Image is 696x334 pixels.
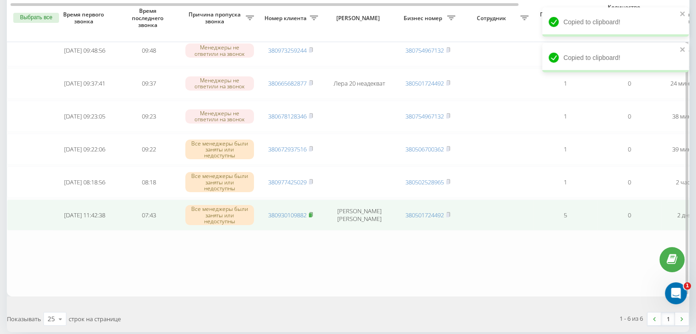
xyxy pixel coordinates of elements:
[117,68,181,99] td: 09:37
[185,172,254,192] div: Все менеджеры были заняты или недоступны
[405,145,444,153] a: 380506700362
[665,282,687,304] iframe: Intercom live chat
[533,35,597,66] td: 1
[13,13,59,23] button: Выбрать все
[405,79,444,87] a: 380501724492
[533,134,597,165] td: 1
[538,11,584,25] span: Пропущенных от клиента
[533,101,597,132] td: 1
[185,205,254,225] div: Все менеджеры были заняты или недоступны
[680,10,686,19] button: close
[117,199,181,231] td: 07:43
[48,314,55,323] div: 25
[597,134,661,165] td: 0
[533,199,597,231] td: 5
[268,145,307,153] a: 380672937516
[597,101,661,132] td: 0
[268,46,307,54] a: 380973259244
[7,315,41,323] span: Показывать
[185,11,246,25] span: Причина пропуска звонка
[680,46,686,54] button: close
[117,35,181,66] td: 09:48
[405,46,444,54] a: 380754967132
[53,68,117,99] td: [DATE] 09:37:41
[117,134,181,165] td: 09:22
[620,314,643,323] div: 1 - 6 из 6
[117,167,181,198] td: 08:18
[533,167,597,198] td: 1
[533,68,597,99] td: 1
[323,199,396,231] td: [PERSON_NAME] [PERSON_NAME]
[542,7,689,37] div: Copied to clipboard!
[185,76,254,90] div: Менеджеры не ответили на звонок
[268,112,307,120] a: 380678128346
[185,109,254,123] div: Менеджеры не ответили на звонок
[268,211,307,219] a: 380930109882
[53,35,117,66] td: [DATE] 09:48:56
[330,15,388,22] span: [PERSON_NAME]
[185,140,254,160] div: Все менеджеры были заняты или недоступны
[405,112,444,120] a: 380754967132
[684,282,691,290] span: 1
[53,134,117,165] td: [DATE] 09:22:06
[60,11,109,25] span: Время первого звонка
[464,15,520,22] span: Сотрудник
[661,312,675,325] a: 1
[117,101,181,132] td: 09:23
[597,199,661,231] td: 0
[124,7,173,29] span: Время последнего звонка
[405,211,444,219] a: 380501724492
[53,101,117,132] td: [DATE] 09:23:05
[597,68,661,99] td: 0
[323,68,396,99] td: Лера 20 неадекват
[542,43,689,72] div: Copied to clipboard!
[53,199,117,231] td: [DATE] 11:42:38
[69,315,121,323] span: строк на странице
[53,167,117,198] td: [DATE] 08:18:56
[268,178,307,186] a: 380977425029
[263,15,310,22] span: Номер клиента
[185,43,254,57] div: Менеджеры не ответили на звонок
[405,178,444,186] a: 380502528965
[597,167,661,198] td: 0
[400,15,447,22] span: Бизнес номер
[268,79,307,87] a: 380665682877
